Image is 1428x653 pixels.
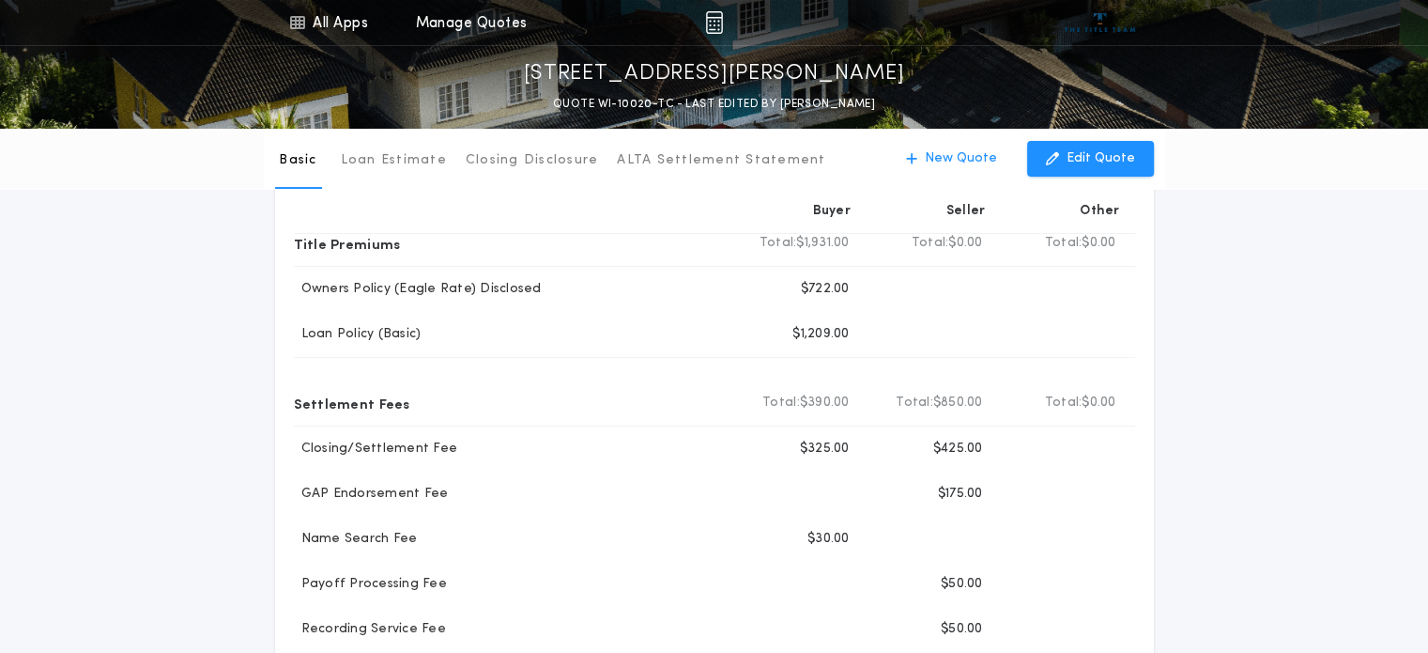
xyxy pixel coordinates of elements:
[1082,394,1115,412] span: $0.00
[553,95,875,114] p: QUOTE WI-10020-TC - LAST EDITED BY [PERSON_NAME]
[813,202,851,221] p: Buyer
[1067,149,1135,168] p: Edit Quote
[294,485,449,504] p: GAP Endorsement Fee
[807,530,850,549] p: $30.00
[762,394,800,412] b: Total:
[1045,234,1083,253] b: Total:
[796,234,849,253] span: $1,931.00
[760,234,797,253] b: Total:
[1082,234,1115,253] span: $0.00
[800,394,850,412] span: $390.00
[279,151,316,170] p: Basic
[887,141,1016,177] button: New Quote
[705,11,723,34] img: img
[294,325,422,344] p: Loan Policy (Basic)
[1080,202,1119,221] p: Other
[1065,13,1135,32] img: vs-icon
[294,228,401,258] p: Title Premiums
[925,149,997,168] p: New Quote
[800,440,850,459] p: $325.00
[524,59,905,89] p: [STREET_ADDRESS][PERSON_NAME]
[801,280,850,299] p: $722.00
[1045,394,1083,412] b: Total:
[933,394,983,412] span: $850.00
[1027,141,1154,177] button: Edit Quote
[294,620,446,639] p: Recording Service Fee
[341,151,447,170] p: Loan Estimate
[941,620,983,639] p: $50.00
[466,151,599,170] p: Closing Disclosure
[617,151,825,170] p: ALTA Settlement Statement
[294,530,418,549] p: Name Search Fee
[294,280,542,299] p: Owners Policy (Eagle Rate) Disclosed
[294,440,458,459] p: Closing/Settlement Fee
[938,485,983,504] p: $175.00
[912,234,949,253] b: Total:
[948,234,982,253] span: $0.00
[294,575,447,594] p: Payoff Processing Fee
[896,394,933,412] b: Total:
[294,388,410,418] p: Settlement Fees
[946,202,986,221] p: Seller
[792,325,849,344] p: $1,209.00
[941,575,983,594] p: $50.00
[933,440,983,459] p: $425.00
